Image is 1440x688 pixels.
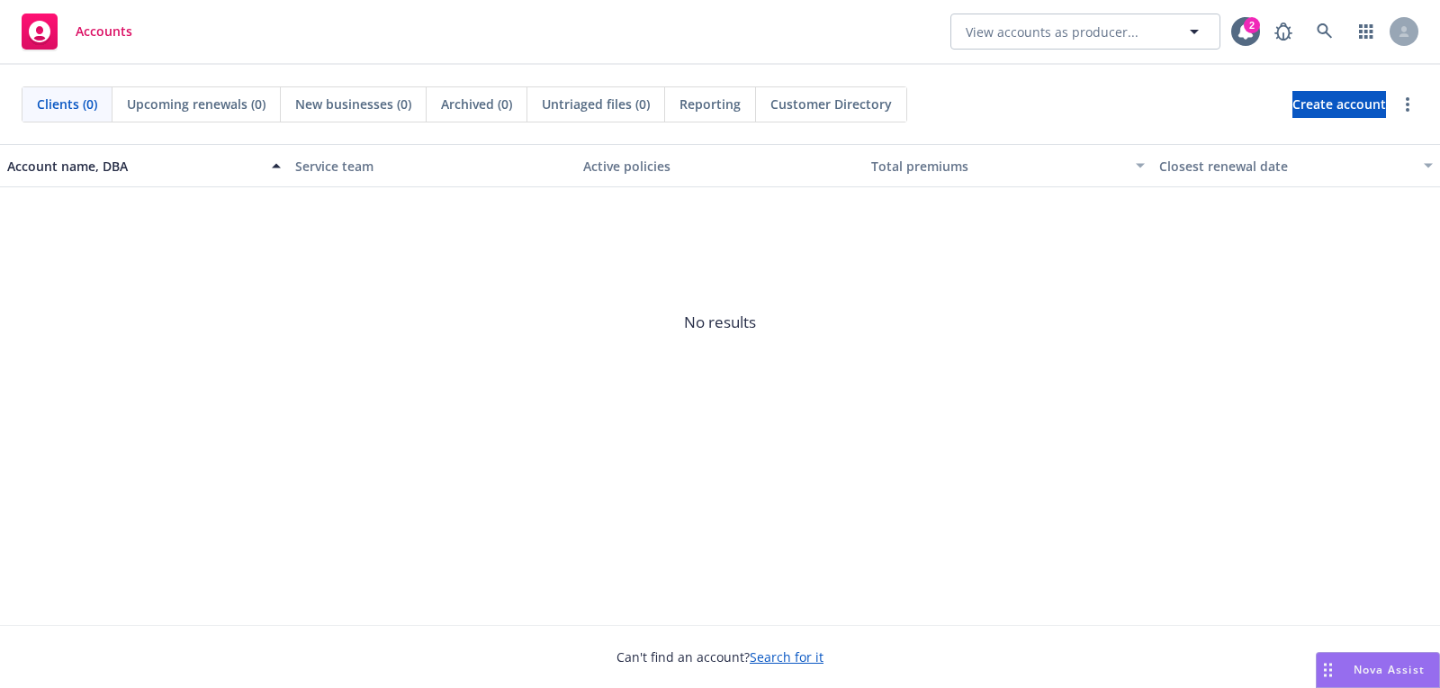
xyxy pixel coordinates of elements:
span: Nova Assist [1354,662,1425,677]
span: Archived (0) [441,95,512,113]
a: Search [1307,14,1343,50]
span: Reporting [679,95,741,113]
button: View accounts as producer... [950,14,1220,50]
button: Nova Assist [1316,652,1440,688]
span: Clients (0) [37,95,97,113]
div: Service team [295,157,569,176]
span: Accounts [76,24,132,39]
a: Report a Bug [1265,14,1301,50]
a: Search for it [750,648,823,665]
div: Total premiums [871,157,1125,176]
div: Active policies [583,157,857,176]
a: Switch app [1348,14,1384,50]
div: Account name, DBA [7,157,261,176]
button: Total premiums [864,144,1152,187]
a: Create account [1292,91,1386,118]
a: Accounts [14,6,139,57]
button: Active policies [576,144,864,187]
span: View accounts as producer... [966,23,1138,41]
span: Untriaged files (0) [542,95,650,113]
span: Customer Directory [770,95,892,113]
span: New businesses (0) [295,95,411,113]
div: Drag to move [1317,653,1339,687]
span: Create account [1292,87,1386,122]
a: more [1397,94,1418,115]
button: Closest renewal date [1152,144,1440,187]
span: Upcoming renewals (0) [127,95,265,113]
div: 2 [1244,17,1260,33]
button: Service team [288,144,576,187]
span: Can't find an account? [616,647,823,666]
div: Closest renewal date [1159,157,1413,176]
